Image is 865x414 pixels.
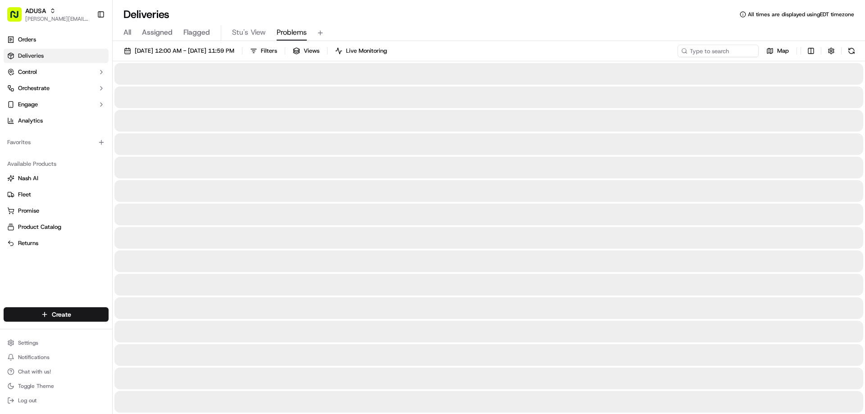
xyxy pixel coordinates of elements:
a: Fleet [7,191,105,199]
button: Engage [4,97,109,112]
span: Control [18,68,37,76]
span: Promise [18,207,39,215]
span: Orchestrate [18,84,50,92]
button: Nash AI [4,171,109,186]
span: Nash AI [18,174,38,182]
button: Control [4,65,109,79]
span: Fleet [18,191,31,199]
button: Views [289,45,323,57]
span: Create [52,310,71,319]
span: Settings [18,339,38,346]
span: Returns [18,239,38,247]
a: Returns [7,239,105,247]
button: Filters [246,45,281,57]
button: Toggle Theme [4,380,109,392]
span: Chat with us! [18,368,51,375]
button: Returns [4,236,109,250]
button: Map [762,45,793,57]
span: Assigned [142,27,173,38]
button: Create [4,307,109,322]
div: Favorites [4,135,109,150]
span: Deliveries [18,52,44,60]
button: ADUSA [25,6,46,15]
button: Product Catalog [4,220,109,234]
button: Settings [4,337,109,349]
button: Log out [4,394,109,407]
span: Engage [18,100,38,109]
button: [DATE] 12:00 AM - [DATE] 11:59 PM [120,45,238,57]
span: Notifications [18,354,50,361]
span: Stu's View [232,27,266,38]
a: Analytics [4,114,109,128]
button: Chat with us! [4,365,109,378]
span: All [123,27,131,38]
span: Flagged [183,27,210,38]
button: Notifications [4,351,109,364]
span: Log out [18,397,36,404]
button: ADUSA[PERSON_NAME][EMAIL_ADDRESS][PERSON_NAME][DOMAIN_NAME] [4,4,93,25]
span: All times are displayed using EDT timezone [748,11,854,18]
button: [PERSON_NAME][EMAIL_ADDRESS][PERSON_NAME][DOMAIN_NAME] [25,15,90,23]
a: Orders [4,32,109,47]
button: Fleet [4,187,109,202]
button: Orchestrate [4,81,109,96]
span: Live Monitoring [346,47,387,55]
span: Product Catalog [18,223,61,231]
span: [DATE] 12:00 AM - [DATE] 11:59 PM [135,47,234,55]
a: Product Catalog [7,223,105,231]
span: Analytics [18,117,43,125]
span: Filters [261,47,277,55]
div: Available Products [4,157,109,171]
a: Deliveries [4,49,109,63]
span: Views [304,47,319,55]
span: Toggle Theme [18,382,54,390]
a: Nash AI [7,174,105,182]
button: Live Monitoring [331,45,391,57]
h1: Deliveries [123,7,169,22]
button: Refresh [845,45,858,57]
input: Type to search [678,45,759,57]
span: Problems [277,27,307,38]
span: Map [777,47,789,55]
a: Promise [7,207,105,215]
span: Orders [18,36,36,44]
button: Promise [4,204,109,218]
